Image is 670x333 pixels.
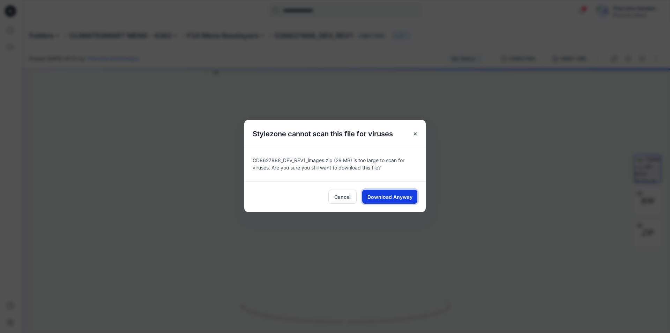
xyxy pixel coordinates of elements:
h5: Stylezone cannot scan this file for viruses [244,120,401,148]
button: Download Anyway [362,190,417,204]
div: CD8627888_DEV_REV1_images.zip (28 MB) is too large to scan for viruses. Are you sure you still wa... [244,148,426,181]
button: Cancel [328,190,357,204]
button: Close [409,128,422,140]
span: Download Anyway [367,193,412,201]
span: Cancel [334,193,351,201]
